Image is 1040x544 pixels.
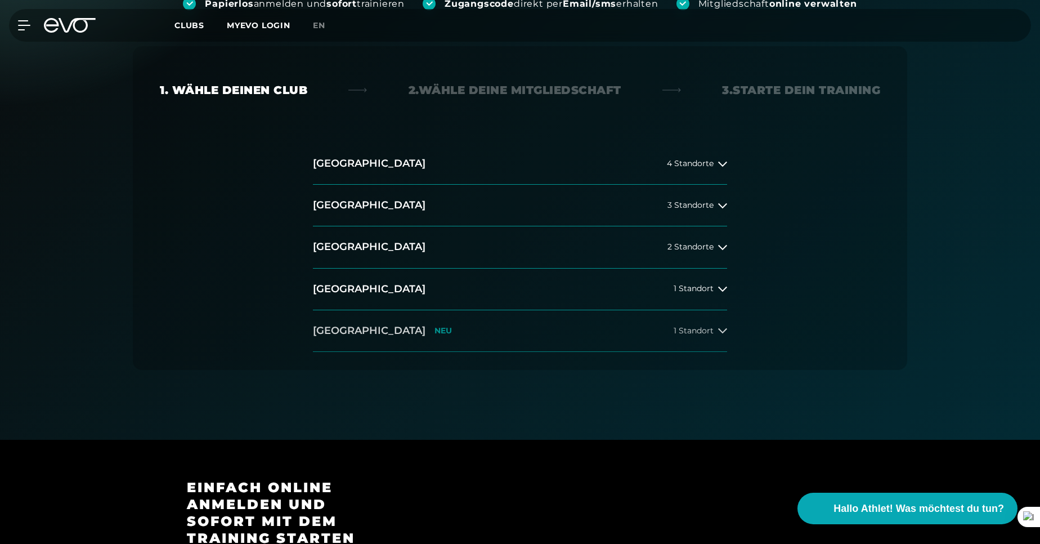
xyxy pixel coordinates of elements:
h2: [GEOGRAPHIC_DATA] [313,157,425,171]
div: 1. Wähle deinen Club [160,82,307,98]
span: 3 Standorte [667,201,714,209]
a: MYEVO LOGIN [227,20,290,30]
span: Hallo Athlet! Was möchtest du tun? [833,501,1004,516]
span: Clubs [174,20,204,30]
button: Hallo Athlet! Was möchtest du tun? [797,493,1017,524]
div: 2. Wähle deine Mitgliedschaft [409,82,621,98]
p: NEU [434,326,452,336]
button: [GEOGRAPHIC_DATA]2 Standorte [313,226,727,268]
h2: [GEOGRAPHIC_DATA] [313,324,425,338]
button: [GEOGRAPHIC_DATA]NEU1 Standort [313,310,727,352]
a: en [313,19,339,32]
span: 1 Standort [674,284,714,293]
button: [GEOGRAPHIC_DATA]1 Standort [313,269,727,310]
h2: [GEOGRAPHIC_DATA] [313,282,425,296]
span: en [313,20,325,30]
button: [GEOGRAPHIC_DATA]3 Standorte [313,185,727,226]
h2: [GEOGRAPHIC_DATA] [313,240,425,254]
a: Clubs [174,20,227,30]
span: 1 Standort [674,327,714,335]
span: 2 Standorte [667,243,714,251]
h2: [GEOGRAPHIC_DATA] [313,198,425,212]
button: [GEOGRAPHIC_DATA]4 Standorte [313,143,727,185]
span: 4 Standorte [667,159,714,168]
div: 3. Starte dein Training [722,82,880,98]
